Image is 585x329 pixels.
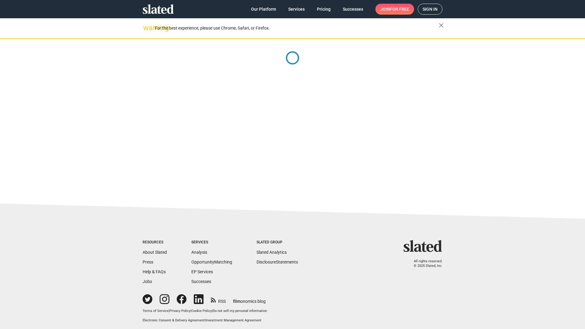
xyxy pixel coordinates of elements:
[257,240,298,245] div: Slated Group
[375,4,414,15] a: Joinfor free
[338,4,368,15] a: Successes
[283,4,310,15] a: Services
[213,309,267,313] button: Do not sell my personal information
[191,269,213,274] a: EP Services
[246,4,281,15] a: Our Platform
[191,279,211,284] a: Successes
[423,4,438,14] span: Sign in
[143,318,205,322] a: Electronic Consent & Delivery Agreement
[317,4,331,15] span: Pricing
[312,4,335,15] a: Pricing
[233,294,266,304] a: filmonomics blog
[343,4,363,15] span: Successes
[211,295,226,304] a: RSS
[143,279,152,284] a: Jobs
[143,250,167,255] a: About Slated
[257,260,298,264] a: DisclosureStatements
[169,309,190,313] a: Privacy Policy
[143,309,168,313] a: Terms of Service
[390,4,409,15] span: for free
[288,4,305,15] span: Services
[438,22,445,29] mat-icon: close
[233,299,240,304] span: film
[143,240,167,245] div: Resources
[143,24,151,31] mat-icon: warning
[191,250,207,255] a: Analysis
[380,4,409,15] span: Join
[155,24,439,32] div: For the best experience, please use Chrome, Safari, or Firefox.
[191,240,232,245] div: Services
[206,318,261,322] a: Investment Management Agreement
[212,309,213,313] span: |
[143,260,153,264] a: Press
[418,4,442,15] a: Sign in
[251,4,276,15] span: Our Platform
[168,309,169,313] span: |
[191,309,212,313] a: Cookie Policy
[257,250,287,255] a: Slated Analytics
[191,260,232,264] a: OpportunityMatching
[407,259,442,268] p: All rights reserved. © 2025 Slated, Inc.
[190,309,191,313] span: |
[143,269,166,274] a: Help & FAQs
[205,318,206,322] span: |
